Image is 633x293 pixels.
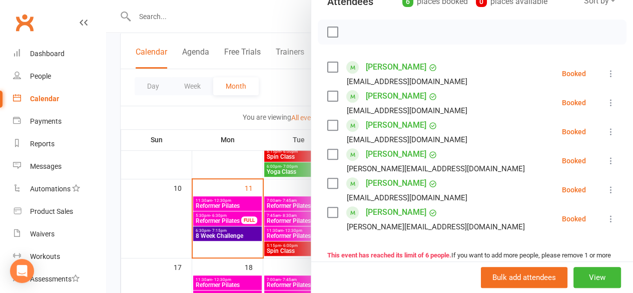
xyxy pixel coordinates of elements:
[10,259,34,283] div: Open Intercom Messenger
[13,178,106,200] a: Automations
[347,191,467,204] div: [EMAIL_ADDRESS][DOMAIN_NAME]
[13,65,106,88] a: People
[366,59,426,75] a: [PERSON_NAME]
[13,155,106,178] a: Messages
[562,70,586,77] div: Booked
[30,185,71,193] div: Automations
[13,245,106,268] a: Workouts
[562,157,586,164] div: Booked
[562,215,586,222] div: Booked
[347,75,467,88] div: [EMAIL_ADDRESS][DOMAIN_NAME]
[347,162,525,175] div: [PERSON_NAME][EMAIL_ADDRESS][DOMAIN_NAME]
[13,200,106,223] a: Product Sales
[30,117,62,125] div: Payments
[347,220,525,233] div: [PERSON_NAME][EMAIL_ADDRESS][DOMAIN_NAME]
[30,230,55,238] div: Waivers
[13,43,106,65] a: Dashboard
[562,128,586,135] div: Booked
[366,204,426,220] a: [PERSON_NAME]
[30,162,62,170] div: Messages
[30,72,51,80] div: People
[13,88,106,110] a: Calendar
[30,275,80,283] div: Assessments
[562,99,586,106] div: Booked
[573,267,621,288] button: View
[12,10,37,35] a: Clubworx
[347,133,467,146] div: [EMAIL_ADDRESS][DOMAIN_NAME]
[13,110,106,133] a: Payments
[366,117,426,133] a: [PERSON_NAME]
[481,267,567,288] button: Bulk add attendees
[327,250,617,271] div: If you want to add more people, please remove 1 or more attendees.
[327,251,451,259] strong: This event has reached its limit of 6 people.
[366,146,426,162] a: [PERSON_NAME]
[30,50,65,58] div: Dashboard
[13,268,106,290] a: Assessments
[13,133,106,155] a: Reports
[30,140,55,148] div: Reports
[366,175,426,191] a: [PERSON_NAME]
[30,95,59,103] div: Calendar
[13,223,106,245] a: Waivers
[30,207,73,215] div: Product Sales
[562,186,586,193] div: Booked
[366,88,426,104] a: [PERSON_NAME]
[347,104,467,117] div: [EMAIL_ADDRESS][DOMAIN_NAME]
[30,252,60,260] div: Workouts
